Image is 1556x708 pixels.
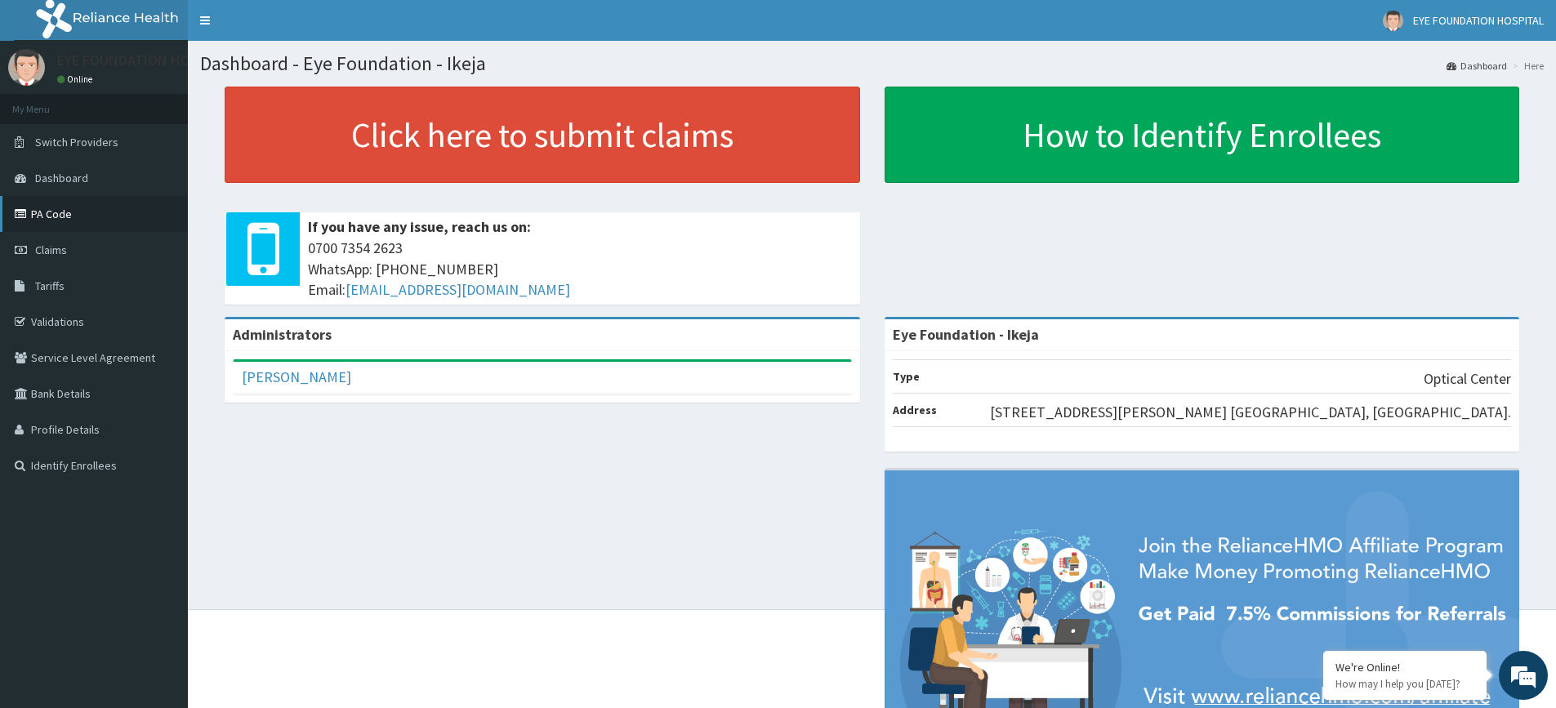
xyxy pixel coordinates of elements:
p: [STREET_ADDRESS][PERSON_NAME] [GEOGRAPHIC_DATA], [GEOGRAPHIC_DATA]. [990,402,1511,423]
span: EYE FOUNDATION HOSPITAL [1413,13,1544,28]
a: [PERSON_NAME] [242,367,351,386]
span: Switch Providers [35,135,118,149]
span: Tariffs [35,278,65,293]
span: Claims [35,243,67,257]
p: How may I help you today? [1335,677,1474,691]
li: Here [1509,59,1544,73]
span: Dashboard [35,171,88,185]
img: User Image [8,49,45,86]
p: Optical Center [1424,368,1511,390]
b: If you have any issue, reach us on: [308,217,531,236]
div: We're Online! [1335,660,1474,675]
a: [EMAIL_ADDRESS][DOMAIN_NAME] [346,280,570,299]
p: EYE FOUNDATION HOSPITAL [57,53,234,68]
a: How to Identify Enrollees [885,87,1520,183]
b: Administrators [233,325,332,344]
b: Type [893,369,920,384]
img: User Image [1383,11,1403,31]
span: 0700 7354 2623 WhatsApp: [PHONE_NUMBER] Email: [308,238,852,301]
a: Online [57,73,96,85]
strong: Eye Foundation - Ikeja [893,325,1039,344]
h1: Dashboard - Eye Foundation - Ikeja [200,53,1544,74]
b: Address [893,403,937,417]
a: Click here to submit claims [225,87,860,183]
a: Dashboard [1447,59,1507,73]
